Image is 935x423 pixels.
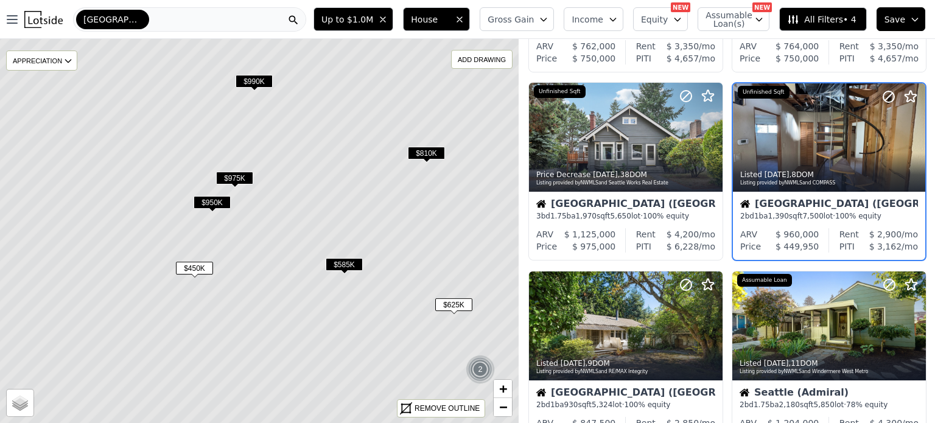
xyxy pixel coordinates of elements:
div: $625K [435,298,472,316]
span: $ 3,350 [870,41,902,51]
span: Income [572,13,603,26]
button: Income [564,7,623,31]
button: All Filters• 4 [779,7,866,31]
span: 5,324 [592,400,612,409]
div: Price Decrease , 38 DOM [536,170,716,180]
span: $ 3,162 [869,242,902,251]
div: ADD DRAWING [452,51,512,68]
span: $ 4,200 [667,229,699,239]
span: $ 750,000 [776,54,819,63]
div: /mo [859,40,919,52]
div: [GEOGRAPHIC_DATA] ([GEOGRAPHIC_DATA]) [536,199,715,211]
span: + [499,381,507,396]
span: 930 [564,400,578,409]
div: Rent [636,40,656,52]
div: Listed , 8 DOM [740,170,919,180]
div: PITI [839,240,855,253]
span: 2,180 [779,400,800,409]
span: Assumable Loan(s) [706,11,744,28]
span: $ 960,000 [776,229,819,239]
time: 2025-09-18 21:23 [561,359,586,368]
span: $ 750,000 [572,54,615,63]
div: /mo [855,52,919,65]
span: [GEOGRAPHIC_DATA] [83,13,142,26]
div: NEW [671,2,690,12]
span: $585K [326,258,363,271]
div: $990K [236,75,273,93]
div: /mo [656,228,715,240]
div: Listing provided by NWMLS and Seattle Works Real Estate [536,180,716,187]
a: Layers [7,390,33,416]
div: /mo [855,240,918,253]
span: $ 3,350 [667,41,699,51]
span: $ 4,657 [870,54,902,63]
img: House [536,388,546,397]
img: Lotside [24,11,63,28]
span: $975K [216,172,253,184]
span: $ 975,000 [572,242,615,251]
div: Seattle (Admiral) [740,388,919,400]
div: [GEOGRAPHIC_DATA] ([GEOGRAPHIC_DATA]) [740,199,918,211]
div: PITI [839,52,855,65]
span: 1,390 [768,212,789,220]
div: Price [740,240,761,253]
button: Save [877,7,925,31]
div: 2 bd 1 ba sqft lot · 100% equity [536,400,715,410]
div: 2 bd 1 ba sqft lot · 100% equity [740,211,918,221]
div: Listing provided by NWMLS and RE/MAX Integrity [536,368,716,376]
div: PITI [636,52,651,65]
span: $ 1,125,000 [564,229,616,239]
div: /mo [651,52,715,65]
a: Listed [DATE],8DOMListing provided byNWMLSand COMPASSUnfinished SqftHouse[GEOGRAPHIC_DATA] ([GEOG... [732,82,925,261]
div: Listing provided by NWMLS and Windermere West Metro [740,368,920,376]
div: /mo [859,228,918,240]
div: REMOVE OUTLINE [415,403,480,414]
button: Up to $1.0M [313,7,393,31]
div: Assumable Loan [737,274,792,287]
div: $975K [216,172,253,189]
span: $ 762,000 [572,41,615,51]
span: 7,500 [802,212,823,220]
span: All Filters • 4 [787,13,856,26]
a: Zoom in [494,380,512,398]
div: Price [740,52,760,65]
div: Unfinished Sqft [534,85,586,99]
span: $ 764,000 [776,41,819,51]
span: $625K [435,298,472,311]
span: $450K [176,262,213,274]
span: Up to $1.0M [321,13,373,26]
img: House [740,388,749,397]
time: 2025-09-19 22:39 [765,170,790,179]
div: $950K [194,196,231,214]
span: Save [884,13,905,26]
button: House [403,7,470,31]
div: NEW [752,2,772,12]
span: $ 4,657 [667,54,699,63]
div: /mo [656,40,715,52]
div: 2 [466,355,495,384]
div: 2 bd 1.75 ba sqft lot · 78% equity [740,400,919,410]
div: Listing provided by NWMLS and COMPASS [740,180,919,187]
div: $450K [176,262,213,279]
div: Listed , 11 DOM [740,358,920,368]
a: Zoom out [494,398,512,416]
span: − [499,399,507,414]
div: [GEOGRAPHIC_DATA] ([GEOGRAPHIC_DATA]) [536,388,715,400]
div: Listed , 9 DOM [536,358,716,368]
span: 5,650 [611,212,631,220]
span: Gross Gain [488,13,534,26]
span: $990K [236,75,273,88]
div: Rent [636,228,656,240]
img: g1.png [466,355,496,384]
div: ARV [740,228,757,240]
img: House [536,199,546,209]
span: $ 449,950 [776,242,819,251]
div: $810K [408,147,445,164]
div: /mo [651,240,715,253]
span: $ 6,228 [667,242,699,251]
span: 5,850 [814,400,835,409]
time: 2025-09-17 19:14 [764,359,789,368]
div: Rent [839,40,859,52]
span: 1,970 [576,212,597,220]
span: $810K [408,147,445,159]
